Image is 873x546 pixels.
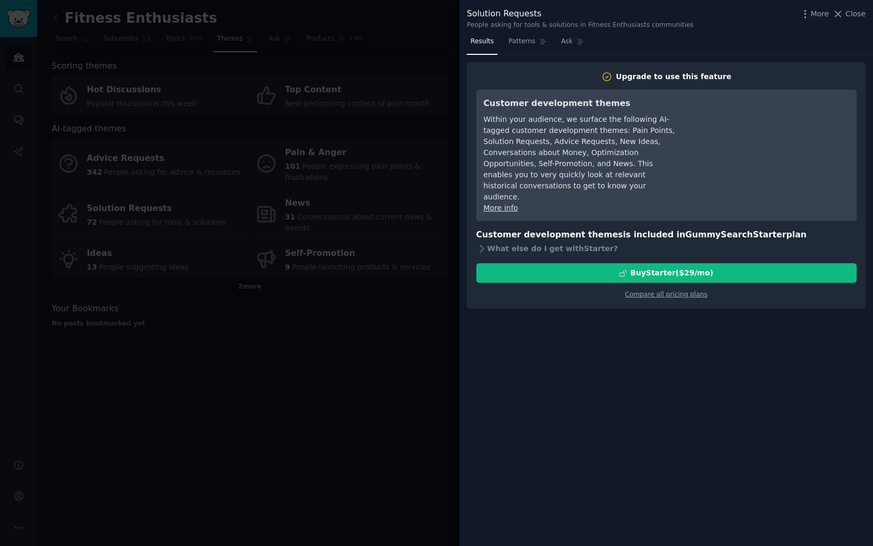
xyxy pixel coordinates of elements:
[846,8,866,20] span: Close
[691,97,849,176] iframe: YouTube video player
[509,37,535,46] span: Patterns
[484,204,518,212] a: More info
[561,37,573,46] span: Ask
[811,8,829,20] span: More
[505,33,550,55] a: Patterns
[467,33,497,55] a: Results
[476,241,857,256] div: What else do I get with Starter ?
[476,263,857,283] button: BuyStarter($29/mo)
[471,37,494,46] span: Results
[476,228,857,242] h3: Customer development themes is included in plan
[467,21,694,30] div: People asking for tools & solutions in Fitness Enthusiasts communities
[630,267,713,279] div: Buy Starter ($ 29 /mo )
[467,7,694,21] div: Solution Requests
[484,97,676,110] h3: Customer development themes
[616,71,732,82] div: Upgrade to use this feature
[685,229,786,240] span: GummySearch Starter
[558,33,588,55] a: Ask
[800,8,829,20] button: More
[484,114,676,203] div: Within your audience, we surface the following AI-tagged customer development themes: Pain Points...
[625,291,707,298] a: Compare all pricing plans
[832,8,866,20] button: Close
